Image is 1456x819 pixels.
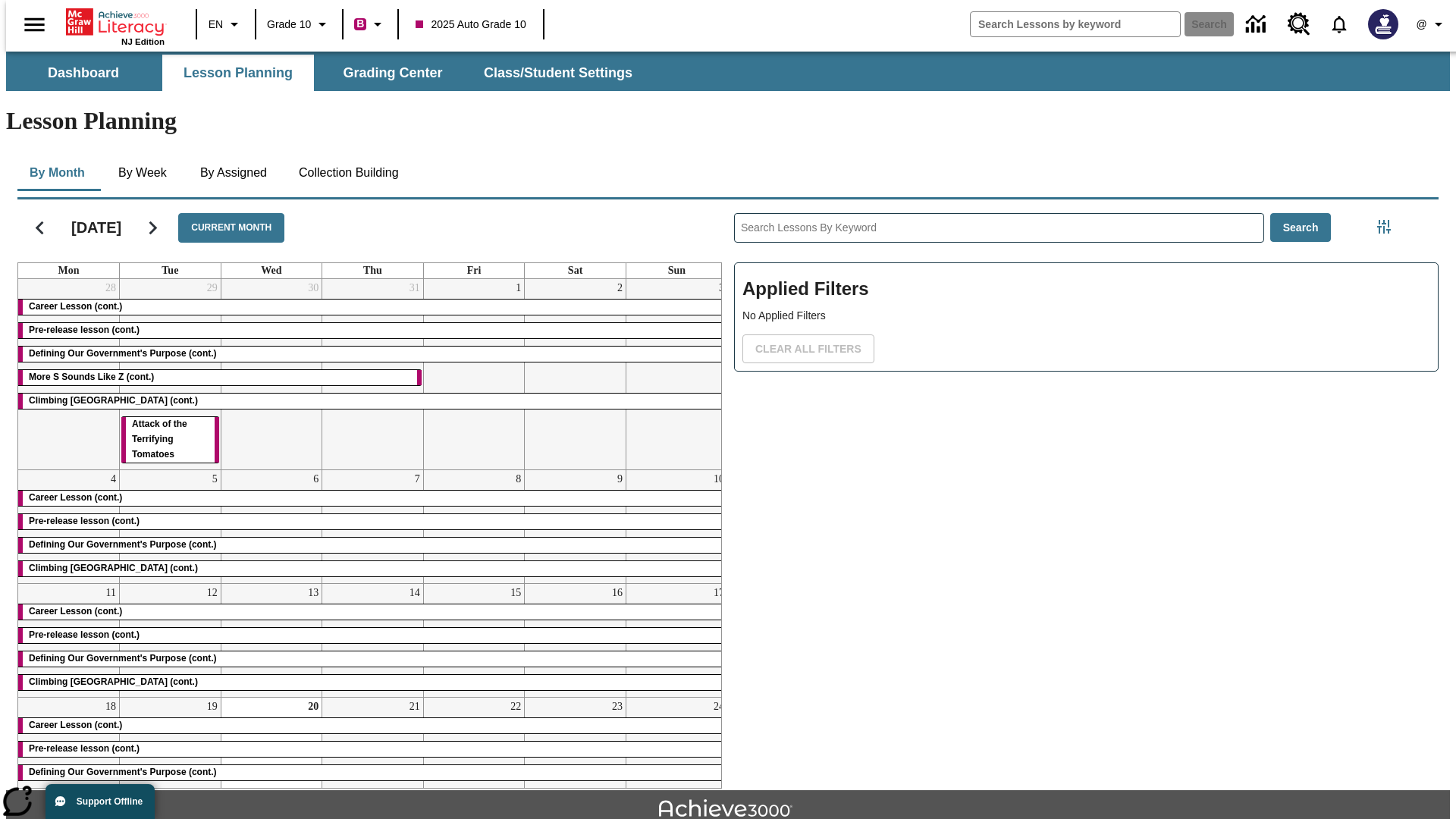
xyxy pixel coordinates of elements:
[18,491,727,506] div: Career Lesson (cont.)
[665,263,689,278] a: Sunday
[423,469,525,583] td: August 8, 2025
[12,2,57,47] button: Open side menu
[18,538,727,553] div: Defining Our Government's Purpose (cont.)
[525,279,626,469] td: August 2, 2025
[132,419,187,460] span: Attack of the Terrifying Tomatoes
[525,583,626,697] td: August 16, 2025
[6,52,1450,91] div: SubNavbar
[103,584,119,602] a: August 11, 2025
[305,279,322,297] a: July 30, 2025
[1359,5,1407,44] button: Select a new avatar
[221,583,322,697] td: August 13, 2025
[609,698,626,716] a: August 23, 2025
[626,697,727,811] td: August 24, 2025
[102,279,119,297] a: July 28, 2025
[18,604,727,620] div: Career Lesson (cont.)
[322,469,424,583] td: August 7, 2025
[221,469,322,583] td: August 6, 2025
[18,514,727,529] div: Pre-release lesson (cont.)
[258,263,284,278] a: Wednesday
[614,279,626,297] a: August 2, 2025
[29,395,198,406] span: Climbing Mount Tai (cont.)
[120,469,221,583] td: August 5, 2025
[267,17,311,33] span: Grade 10
[626,279,727,469] td: August 3, 2025
[18,323,727,338] div: Pre-release lesson (cont.)
[416,17,526,33] span: 2025 Auto Grade 10
[29,301,122,312] span: Career Lesson (cont.)
[507,584,524,602] a: August 15, 2025
[971,12,1180,36] input: search field
[287,155,411,191] button: Collection Building
[626,469,727,583] td: August 10, 2025
[209,17,223,33] span: EN
[626,583,727,697] td: August 17, 2025
[29,653,217,664] span: Defining Our Government's Purpose (cont.)
[310,470,322,488] a: August 6, 2025
[711,584,727,602] a: August 17, 2025
[202,11,250,38] button: Language: EN, Select a language
[29,516,140,526] span: Pre-release lesson (cont.)
[108,470,119,488] a: August 4, 2025
[565,263,585,278] a: Saturday
[722,193,1439,789] div: Search
[221,697,322,811] td: August 20, 2025
[1319,5,1359,44] a: Notifications
[29,606,122,617] span: Career Lesson (cont.)
[29,743,140,754] span: Pre-release lesson (cont.)
[711,470,727,488] a: August 10, 2025
[322,279,424,469] td: July 31, 2025
[6,107,1450,135] h1: Lesson Planning
[1279,4,1319,45] a: Resource Center, Will open in new tab
[29,325,140,335] span: Pre-release lesson (cont.)
[29,492,122,503] span: Career Lesson (cont.)
[472,55,645,91] button: Class/Student Settings
[464,263,485,278] a: Friday
[513,470,524,488] a: August 8, 2025
[742,308,1430,324] p: No Applied Filters
[204,698,221,716] a: August 19, 2025
[8,55,159,91] button: Dashboard
[18,347,727,362] div: Defining Our Government's Purpose (cont.)
[18,718,727,733] div: Career Lesson (cont.)
[20,209,59,247] button: Previous
[29,767,217,777] span: Defining Our Government's Purpose (cont.)
[77,796,143,807] span: Support Offline
[45,784,155,819] button: Support Offline
[356,14,364,33] span: B
[29,563,198,573] span: Climbing Mount Tai (cont.)
[17,155,97,191] button: By Month
[423,697,525,811] td: August 22, 2025
[735,214,1263,242] input: Search Lessons By Keyword
[209,470,221,488] a: August 5, 2025
[525,469,626,583] td: August 9, 2025
[29,629,140,640] span: Pre-release lesson (cont.)
[66,5,165,46] div: Home
[158,263,181,278] a: Tuesday
[406,584,423,602] a: August 14, 2025
[406,279,423,297] a: July 31, 2025
[18,697,120,811] td: August 18, 2025
[348,11,393,38] button: Boost Class color is violet red. Change class color
[305,584,322,602] a: August 13, 2025
[18,370,422,385] div: More S Sounds Like Z (cont.)
[120,697,221,811] td: August 19, 2025
[716,279,727,297] a: August 3, 2025
[1237,4,1279,45] a: Data Center
[6,55,646,91] div: SubNavbar
[412,470,423,488] a: August 7, 2025
[423,279,525,469] td: August 1, 2025
[71,218,121,237] h2: [DATE]
[5,193,722,789] div: Calendar
[162,55,314,91] button: Lesson Planning
[406,698,423,716] a: August 21, 2025
[29,720,122,730] span: Career Lesson (cont.)
[178,213,284,243] button: Current Month
[609,584,626,602] a: August 16, 2025
[18,742,727,757] div: Pre-release lesson (cont.)
[29,372,154,382] span: More S Sounds Like Z (cont.)
[18,765,727,780] div: Defining Our Government's Purpose (cont.)
[1416,17,1426,33] span: @
[18,394,727,409] div: Climbing Mount Tai (cont.)
[1407,11,1456,38] button: Profile/Settings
